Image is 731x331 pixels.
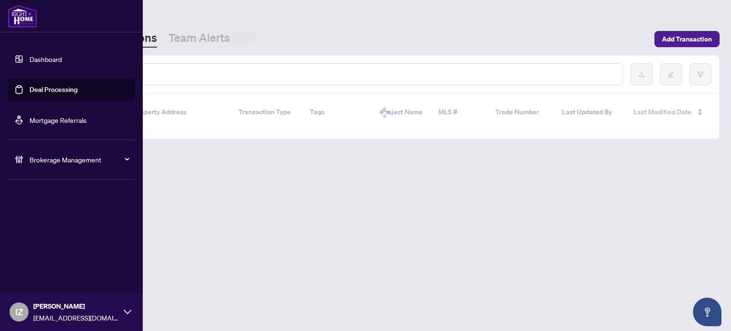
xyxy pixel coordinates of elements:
span: [EMAIL_ADDRESS][DOMAIN_NAME] [33,312,119,323]
img: logo [8,5,37,28]
a: Mortgage Referrals [30,116,87,124]
a: Team Alerts [168,30,255,48]
button: edit [660,63,682,85]
button: filter [690,63,711,85]
span: IZ [15,305,23,319]
span: Brokerage Management [30,154,128,165]
button: Open asap [693,298,721,326]
span: [PERSON_NAME] [33,301,119,311]
button: Add Transaction [654,31,720,47]
button: download [631,63,652,85]
span: Add Transaction [662,31,712,47]
a: Deal Processing [30,85,78,94]
a: Dashboard [30,55,62,63]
